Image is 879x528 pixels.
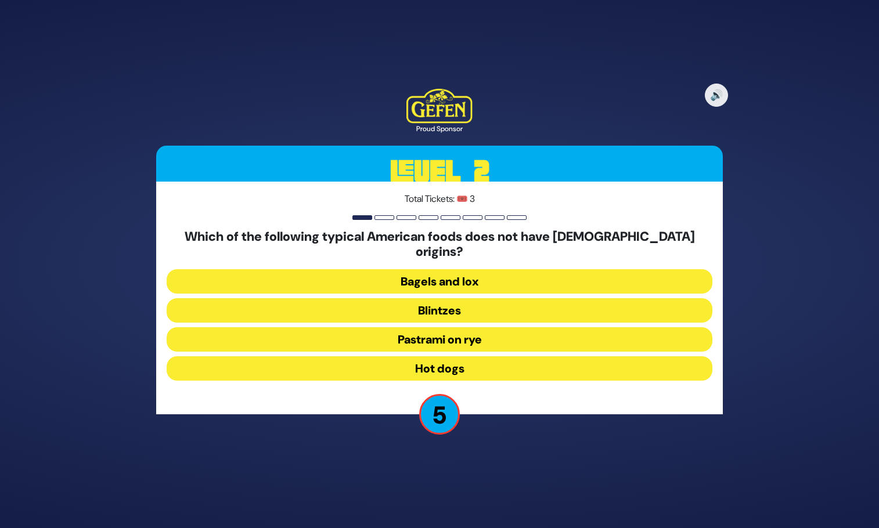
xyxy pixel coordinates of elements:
[167,327,712,352] button: Pastrami on rye
[167,356,712,381] button: Hot dogs
[705,84,728,107] button: 🔊
[167,229,712,260] h5: Which of the following typical American foods does not have [DEMOGRAPHIC_DATA] origins?
[167,192,712,206] p: Total Tickets: 🎟️ 3
[167,269,712,294] button: Bagels and lox
[406,89,472,124] img: Kedem
[419,394,460,435] p: 5
[156,146,723,198] h3: Level 2
[167,298,712,323] button: Blintzes
[406,124,472,134] div: Proud Sponsor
